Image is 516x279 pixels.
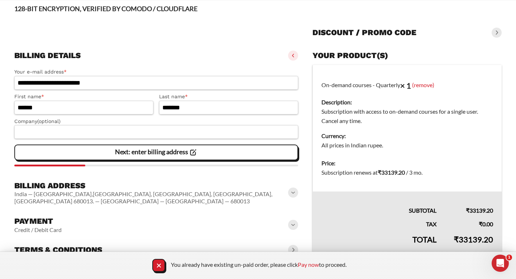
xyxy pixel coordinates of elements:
span: ₹ [378,169,381,176]
a: Pay now [298,261,319,268]
p: You already have existing un-paid order, please click to proceed. [171,261,347,269]
h3: Discount / promo code [312,28,416,38]
vaadin-button: Close Notification [152,259,165,272]
vaadin-button: Next: enter billing address [14,145,298,160]
bdi: 33139.20 [454,235,493,244]
th: Subtotal [313,191,445,215]
strong: × 1 [400,81,411,90]
a: (remove) [412,81,434,88]
th: Tax [313,215,445,229]
dt: Description: [321,98,493,107]
span: ₹ [454,235,459,244]
span: / 3 mo [406,169,421,176]
dt: Price: [321,159,493,168]
label: Company [14,117,298,126]
span: ₹ [466,207,469,214]
vaadin-horizontal-layout: India — [GEOGRAPHIC_DATA],[GEOGRAPHIC_DATA], [GEOGRAPHIC_DATA], [GEOGRAPHIC_DATA], [GEOGRAPHIC_DA... [14,190,290,205]
span: 1 [506,255,512,260]
td: On-demand courses - Quarterly [313,65,502,155]
dd: All prices in Indian rupee. [321,141,493,150]
bdi: 0.00 [479,221,493,227]
bdi: 33139.20 [466,207,493,214]
label: First name [14,93,153,101]
th: Total [313,229,445,260]
label: Your e-mail address [14,68,298,76]
span: Subscription renews at . [321,169,422,176]
h3: Billing address [14,181,290,191]
label: Last name [159,93,298,101]
vaadin-horizontal-layout: Credit / Debit Card [14,226,62,233]
strong: 128-BIT ENCRYPTION, VERIFIED BY COMODO / CLOUDFLARE [14,5,197,13]
bdi: 33139.20 [378,169,405,176]
h3: Payment [14,216,62,226]
h3: Billing details [14,51,81,61]
h3: Terms & conditions [14,245,102,255]
iframe: Intercom live chat [492,255,509,272]
dt: Currency: [321,131,493,141]
span: ₹ [479,221,482,227]
dd: Subscription with access to on-demand courses for a single user. Cancel any time. [321,107,493,126]
span: (optional) [37,118,61,124]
